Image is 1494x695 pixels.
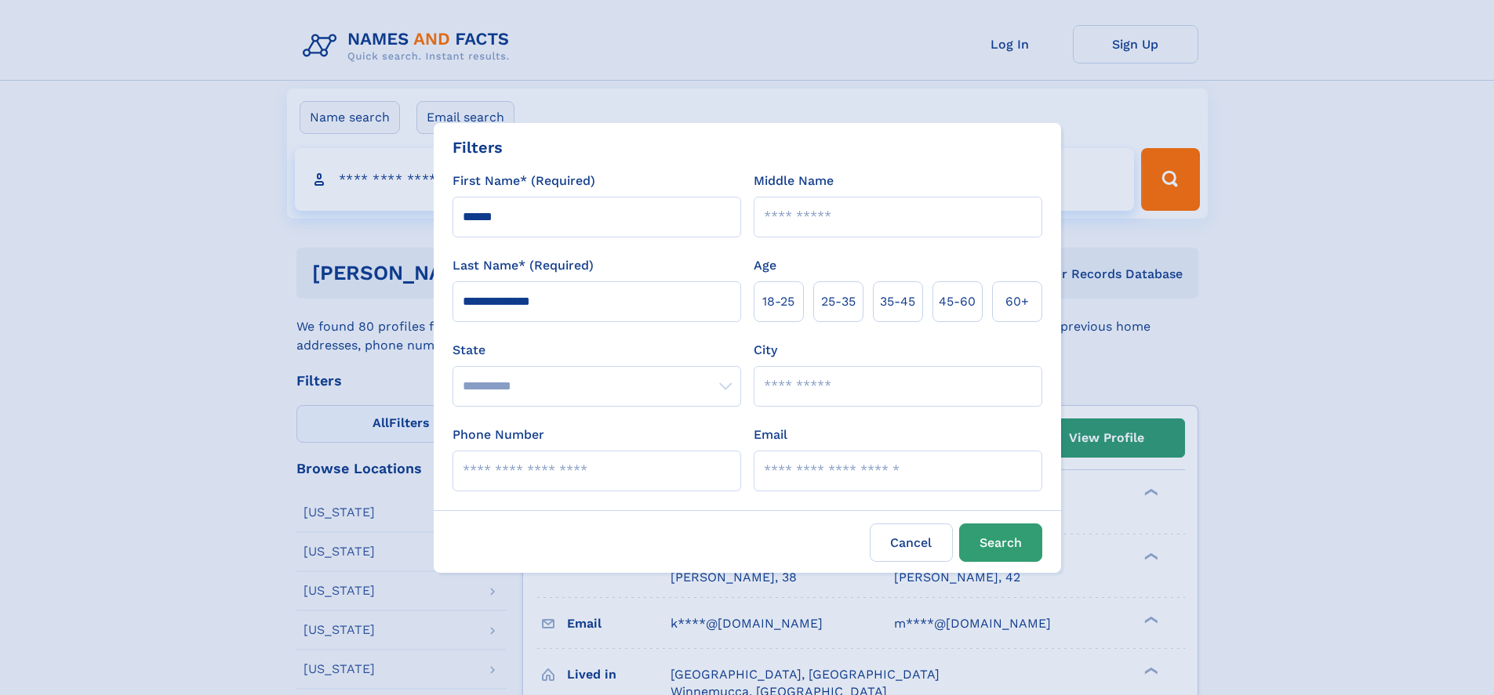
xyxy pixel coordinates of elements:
span: 35‑45 [880,292,915,311]
label: Last Name* (Required) [453,256,594,275]
label: State [453,341,741,360]
span: 25‑35 [821,292,856,311]
label: Cancel [870,523,953,562]
label: City [754,341,777,360]
span: 45‑60 [939,292,976,311]
div: Filters [453,136,503,159]
span: 18‑25 [762,292,794,311]
label: Age [754,256,776,275]
label: First Name* (Required) [453,172,595,190]
label: Email [754,425,787,444]
button: Search [959,523,1042,562]
label: Middle Name [754,172,834,190]
span: 60+ [1005,292,1029,311]
label: Phone Number [453,425,544,444]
